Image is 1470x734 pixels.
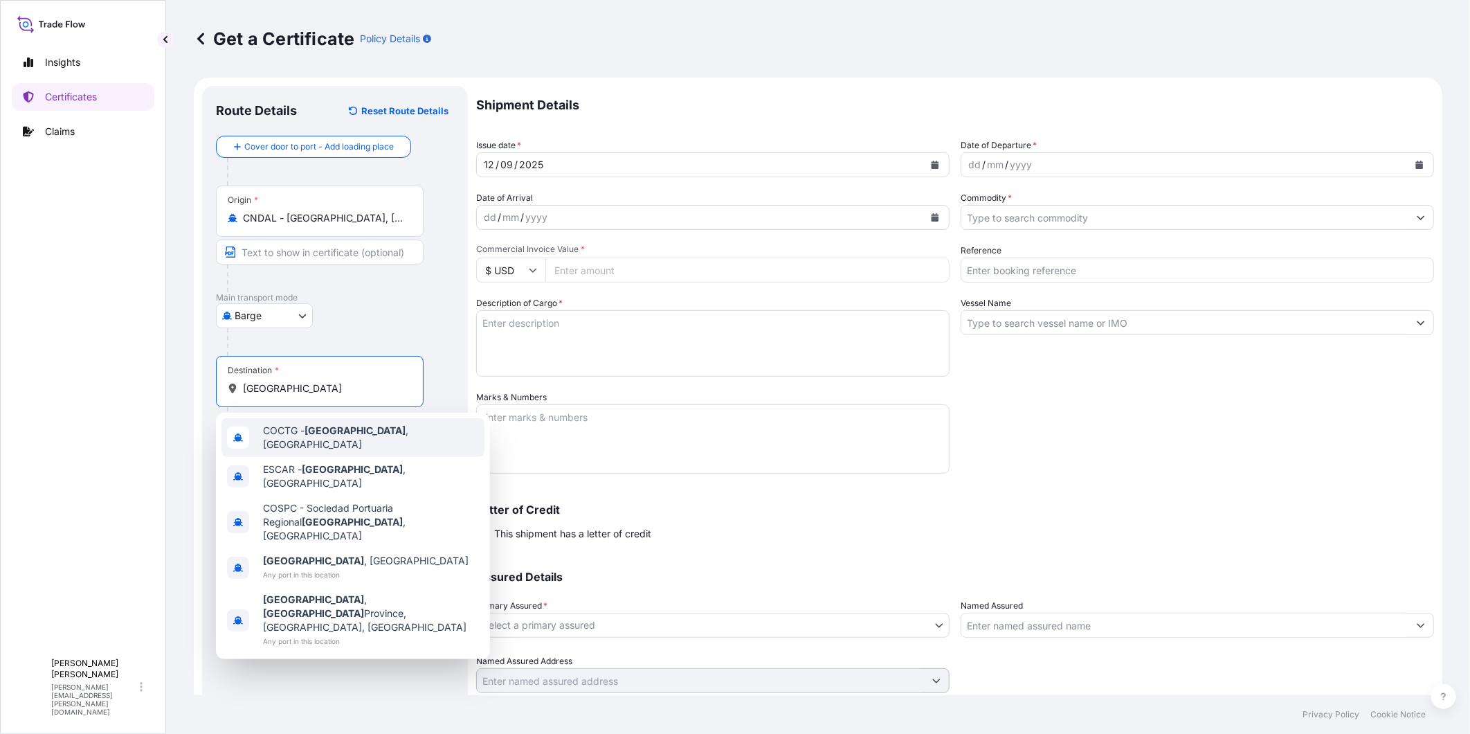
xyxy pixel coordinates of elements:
[263,501,479,543] span: COSPC - Sociedad Portuaria Regional , [GEOGRAPHIC_DATA]
[476,571,1434,582] p: Assured Details
[235,309,262,323] span: Barge
[961,244,1001,258] label: Reference
[498,209,501,226] div: /
[263,593,479,634] span: , Province, [GEOGRAPHIC_DATA], [GEOGRAPHIC_DATA]
[243,382,406,395] input: Destination
[302,463,403,475] b: [GEOGRAPHIC_DATA]
[476,599,547,613] span: Primary Assured
[961,258,1434,283] input: Enter booking reference
[1008,156,1033,173] div: year,
[263,554,469,568] span: , [GEOGRAPHIC_DATA]
[961,599,1023,613] label: Named Assured
[51,658,137,680] p: [PERSON_NAME] [PERSON_NAME]
[216,240,424,265] input: Text to appear on certificate
[476,244,950,255] span: Commercial Invoice Value
[263,568,469,582] span: Any port in this location
[476,504,1434,515] p: Letter of Credit
[961,613,1408,638] input: Assured Name
[476,86,1434,125] p: Shipment Details
[243,211,406,225] input: Origin
[514,156,518,173] div: /
[982,156,986,173] div: /
[263,555,364,566] b: [GEOGRAPHIC_DATA]
[1408,154,1431,176] button: Calendar
[263,593,364,605] b: [GEOGRAPHIC_DATA]
[482,618,595,632] span: Select a primary assured
[499,156,514,173] div: month,
[1370,709,1426,720] p: Cookie Notice
[216,102,297,119] p: Route Details
[45,90,97,104] p: Certificates
[961,138,1037,152] span: Date of Departure
[1408,613,1433,638] button: Show suggestions
[476,296,563,310] label: Description of Cargo
[520,209,524,226] div: /
[194,28,354,50] p: Get a Certificate
[924,206,946,229] button: Calendar
[961,310,1408,335] input: Type to search vessel name or IMO
[545,258,950,283] input: Enter amount
[967,156,982,173] div: day,
[501,209,520,226] div: month,
[986,156,1005,173] div: month,
[1408,310,1433,335] button: Show suggestions
[244,140,394,154] span: Cover door to port - Add loading place
[51,683,137,716] p: [PERSON_NAME][EMAIL_ADDRESS][PERSON_NAME][DOMAIN_NAME]
[360,32,420,46] p: Policy Details
[476,138,521,152] span: Issue date
[228,365,279,376] div: Destination
[263,463,479,490] span: ESCAR - , [GEOGRAPHIC_DATA]
[961,296,1011,310] label: Vessel Name
[216,303,313,328] button: Select transport
[216,413,490,659] div: Show suggestions
[496,156,499,173] div: /
[305,424,406,436] b: [GEOGRAPHIC_DATA]
[263,634,479,648] span: Any port in this location
[477,668,924,693] input: Named Assured Address
[361,104,448,118] p: Reset Route Details
[494,527,651,541] span: This shipment has a letter of credit
[961,191,1012,205] label: Commodity
[476,654,572,668] label: Named Assured Address
[263,424,479,451] span: COCTG - , [GEOGRAPHIC_DATA]
[924,154,946,176] button: Calendar
[518,156,545,173] div: year,
[482,156,496,173] div: day,
[45,55,80,69] p: Insights
[28,680,36,694] span: V
[476,391,547,404] label: Marks & Numbers
[216,292,454,303] p: Main transport mode
[263,607,364,619] b: [GEOGRAPHIC_DATA]
[1303,709,1359,720] p: Privacy Policy
[302,516,403,528] b: [GEOGRAPHIC_DATA]
[1005,156,1008,173] div: /
[482,209,498,226] div: day,
[961,205,1408,230] input: Type to search commodity
[1408,205,1433,230] button: Show suggestions
[45,125,75,138] p: Claims
[524,209,549,226] div: year,
[476,191,533,205] span: Date of Arrival
[924,668,949,693] button: Show suggestions
[228,195,258,206] div: Origin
